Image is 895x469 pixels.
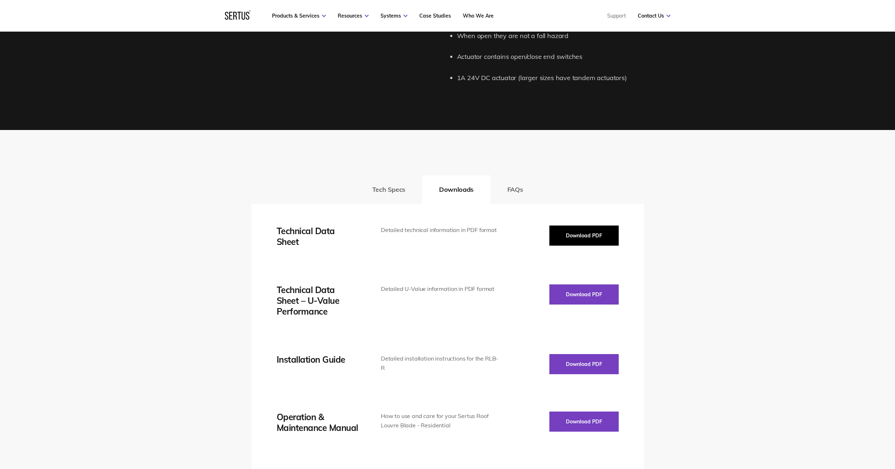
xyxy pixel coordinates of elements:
a: Case Studies [419,13,451,19]
iframe: Chat Widget [766,386,895,469]
button: Tech Specs [355,175,422,204]
div: Detailed technical information in PDF format [381,226,500,235]
div: Installation Guide [277,354,359,365]
a: Contact Us [638,13,670,19]
div: Technical Data Sheet [277,226,359,247]
div: Detailed U-Value information in PDF format [381,284,500,294]
li: Actuator contains open/close end switches [457,52,644,62]
a: Resources [338,13,369,19]
a: Products & Services [272,13,326,19]
a: Who We Are [463,13,494,19]
button: Download PDF [549,354,619,374]
button: Download PDF [549,412,619,432]
div: Detailed installation instructions for the RLB-R [381,354,500,372]
a: Systems [380,13,407,19]
div: How to use and care for your Sertus Roof Louvre Blade - Residential [381,412,500,430]
button: FAQs [490,175,540,204]
div: Technical Data Sheet – U-Value Performance [277,284,359,317]
div: Operation & Maintenance Manual [277,412,359,433]
button: Download PDF [549,284,619,305]
li: When open they are not a fall hazard [457,31,644,41]
li: 1A 24V DC actuator (larger sizes have tandem actuators) [457,73,644,83]
button: Download PDF [549,226,619,246]
a: Support [607,13,626,19]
